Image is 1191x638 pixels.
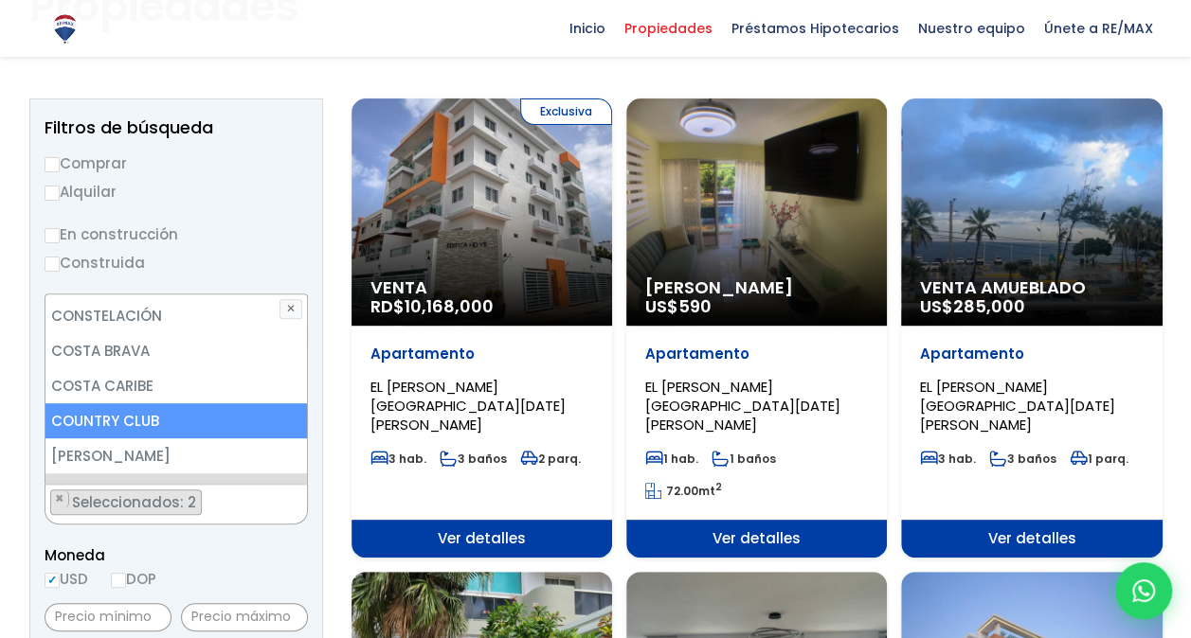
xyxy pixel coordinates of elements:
input: Alquilar [45,186,60,201]
span: Nuestro equipo [909,14,1035,43]
span: Moneda [45,543,308,567]
span: 3 baños [989,451,1056,467]
input: Construida [45,257,60,272]
span: 3 baños [440,451,507,467]
span: 285,000 [953,294,1025,318]
h2: Filtros de búsqueda [45,118,308,137]
span: 590 [678,294,712,318]
span: × [55,490,64,507]
span: Únete a RE/MAX [1035,14,1163,43]
span: 10,168,000 [405,294,494,318]
a: [PERSON_NAME] US$590 Apartamento EL [PERSON_NAME][GEOGRAPHIC_DATA][DATE][PERSON_NAME] 1 hab. 1 ba... [626,98,887,558]
label: DOP [111,567,156,591]
input: Precio máximo [181,603,308,631]
textarea: Search [45,485,56,525]
span: EL [PERSON_NAME][GEOGRAPHIC_DATA][DATE][PERSON_NAME] [645,377,840,434]
sup: 2 [715,480,722,494]
li: COSTA BRAVA [45,333,308,368]
span: 1 hab. [645,451,698,467]
input: USD [45,573,60,588]
label: USD [45,567,88,591]
span: Ver detalles [901,520,1162,558]
span: × [287,490,297,507]
span: RD$ [370,294,494,318]
a: Venta Amueblado US$285,000 Apartamento EL [PERSON_NAME][GEOGRAPHIC_DATA][DATE][PERSON_NAME] 3 hab... [901,98,1162,558]
span: Venta [370,278,593,297]
li: COUNTRY CLUB [45,403,308,438]
li: CONSTELACIÓN [45,298,308,333]
span: US$ [645,294,712,318]
li: CUESTA BRAVA [45,473,308,508]
span: 72.00 [666,483,698,499]
span: 2 parq. [520,451,581,467]
span: Ver detalles [626,520,887,558]
span: Venta Amueblado [920,278,1143,297]
span: mt [645,483,722,499]
span: Exclusiva [520,98,612,125]
span: Préstamos Hipotecarios [722,14,909,43]
p: Apartamento [920,345,1143,363]
label: Construida [45,251,308,275]
li: [PERSON_NAME] [45,438,308,473]
input: Precio mínimo [45,603,171,631]
label: Alquilar [45,180,308,204]
span: 3 hab. [370,451,426,467]
span: Propiedades [615,14,722,43]
a: Exclusiva Venta RD$10,168,000 Apartamento EL [PERSON_NAME][GEOGRAPHIC_DATA][DATE][PERSON_NAME] 3 ... [352,98,612,558]
input: DOP [111,573,126,588]
span: Seleccionados: 2 [70,492,201,512]
button: ✕ [280,299,302,318]
p: Apartamento [370,345,593,363]
span: [PERSON_NAME] [645,278,868,297]
button: Remove all items [286,489,298,508]
span: EL [PERSON_NAME][GEOGRAPHIC_DATA][DATE][PERSON_NAME] [370,377,566,434]
p: Apartamento [645,345,868,363]
span: Inicio [560,14,615,43]
button: Remove item [51,490,69,507]
label: Comprar [45,151,308,175]
span: 3 hab. [920,451,976,467]
li: COSTA CARIBE [45,368,308,403]
span: 1 parq. [1070,451,1128,467]
span: 1 baños [712,451,776,467]
span: EL [PERSON_NAME][GEOGRAPHIC_DATA][DATE][PERSON_NAME] [920,377,1115,434]
li: CUESTA BRAVA [50,489,202,515]
span: Ver detalles [352,520,612,558]
input: En construcción [45,228,60,243]
img: Logo de REMAX [48,12,81,45]
input: Comprar [45,157,60,172]
span: US$ [920,294,1025,318]
label: En construcción [45,222,308,246]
